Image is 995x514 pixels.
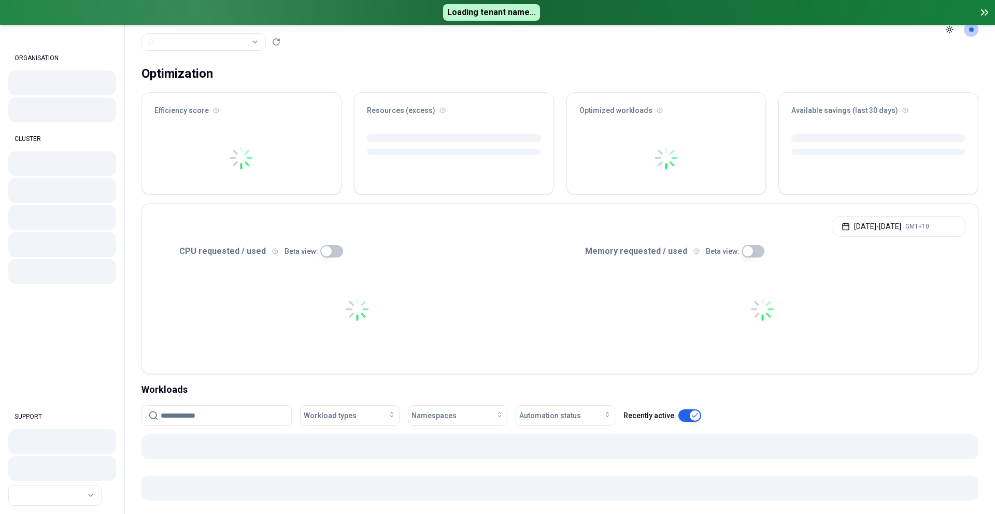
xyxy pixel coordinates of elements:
[142,93,341,122] div: Efficiency score
[300,405,400,426] button: Workload types
[516,405,615,426] button: Automation status
[408,405,507,426] button: Namespaces
[354,93,553,122] div: Resources (excess)
[154,245,560,258] div: CPU requested / used
[443,4,540,21] span: Loading tenant name...
[560,245,966,258] div: Memory requested / used
[8,128,116,149] div: CLUSTER
[519,410,581,421] span: Automation status
[8,48,116,68] div: ORGANISATION
[623,412,674,419] label: Recently active
[141,382,978,397] div: Workloads
[8,406,116,427] div: SUPPORT
[567,93,766,122] div: Optimized workloads
[304,410,357,421] span: Workload types
[411,410,457,421] span: Namespaces
[285,248,318,255] label: Beta view:
[141,33,266,51] button: Select a value
[905,222,929,231] span: GMT+10
[833,216,965,237] button: [DATE]-[DATE]GMT+10
[141,63,213,84] div: Optimization
[706,248,740,255] label: Beta view:
[779,93,978,122] div: Available savings (last 30 days)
